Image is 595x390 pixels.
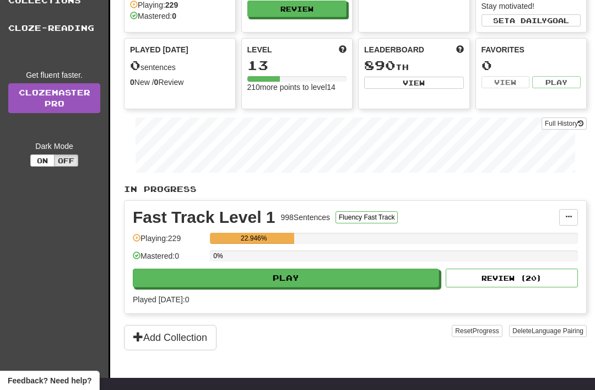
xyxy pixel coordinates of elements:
div: 998 Sentences [281,212,331,223]
span: Language Pairing [532,327,583,335]
button: DeleteLanguage Pairing [509,325,587,337]
span: 0 [130,57,140,73]
span: 890 [364,57,396,73]
button: Full History [542,117,587,130]
button: Add Collection [124,325,217,350]
div: Get fluent faster. [8,70,100,81]
strong: 0 [130,78,134,87]
div: th [364,58,464,73]
span: a daily [510,17,547,24]
button: ResetProgress [452,325,502,337]
button: Fluency Fast Track [336,211,398,223]
button: Play [133,269,439,287]
a: ClozemasterPro [8,83,100,113]
div: 22.946% [213,233,294,244]
button: On [30,154,55,167]
div: Dark Mode [8,141,100,152]
button: View [482,76,530,88]
button: Off [54,154,78,167]
span: Level [247,44,272,55]
span: Played [DATE] [130,44,188,55]
div: Playing: 229 [133,233,204,251]
strong: 229 [165,1,178,9]
strong: 0 [172,12,176,20]
button: Review (20) [446,269,578,287]
button: Play [532,76,581,88]
div: Fast Track Level 1 [133,209,275,226]
span: This week in points, UTC [456,44,464,55]
span: Played [DATE]: 0 [133,295,189,304]
button: Seta dailygoal [482,14,581,26]
p: In Progress [124,184,587,195]
strong: 0 [154,78,159,87]
div: sentences [130,58,230,73]
div: Mastered: 0 [133,250,204,269]
span: Score more points to level up [339,44,347,55]
button: Review [247,1,347,17]
span: Progress [473,327,499,335]
div: 13 [247,58,347,72]
div: 0 [482,58,581,72]
span: Leaderboard [364,44,424,55]
div: Favorites [482,44,581,55]
div: New / Review [130,77,230,88]
div: Mastered: [130,10,176,22]
span: Open feedback widget [8,375,91,386]
div: 210 more points to level 14 [247,82,347,93]
button: View [364,77,464,89]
